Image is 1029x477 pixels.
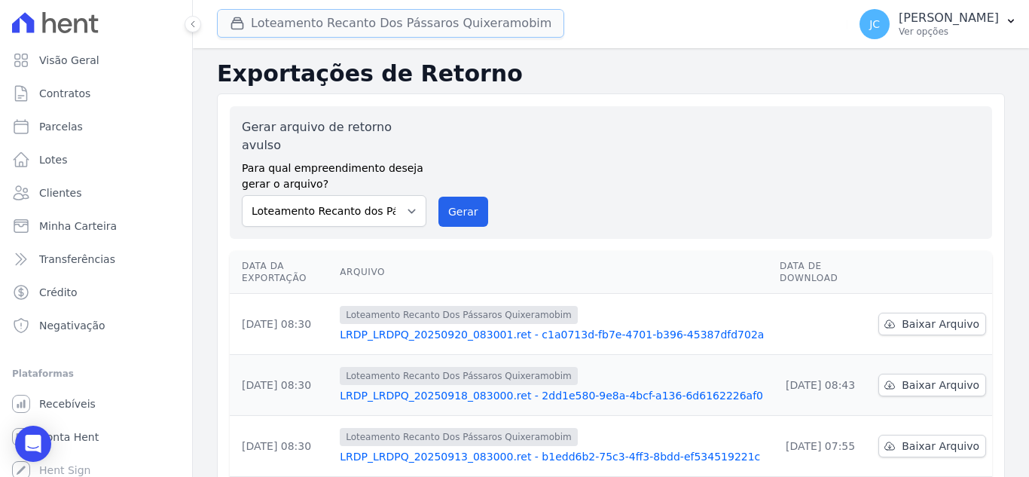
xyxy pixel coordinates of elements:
[39,152,68,167] span: Lotes
[334,251,774,294] th: Arquivo
[899,11,999,26] p: [PERSON_NAME]
[6,277,186,307] a: Crédito
[774,416,872,477] td: [DATE] 07:55
[6,45,186,75] a: Visão Geral
[15,426,51,462] div: Open Intercom Messenger
[6,244,186,274] a: Transferências
[39,219,117,234] span: Minha Carteira
[438,197,488,227] button: Gerar
[6,178,186,208] a: Clientes
[217,60,1005,87] h2: Exportações de Retorno
[39,119,83,134] span: Parcelas
[340,449,768,464] a: LRDP_LRDPQ_20250913_083000.ret - b1edd6b2-75c3-4ff3-8bdd-ef534519221c
[774,251,872,294] th: Data de Download
[6,211,186,241] a: Minha Carteira
[902,316,979,332] span: Baixar Arquivo
[340,367,578,385] span: Loteamento Recanto Dos Pássaros Quixeramobim
[230,294,334,355] td: [DATE] 08:30
[12,365,180,383] div: Plataformas
[340,388,768,403] a: LRDP_LRDPQ_20250918_083000.ret - 2dd1e580-9e8a-4bcf-a136-6d6162226af0
[6,389,186,419] a: Recebíveis
[340,428,578,446] span: Loteamento Recanto Dos Pássaros Quixeramobim
[340,327,768,342] a: LRDP_LRDPQ_20250920_083001.ret - c1a0713d-fb7e-4701-b396-45387dfd702a
[39,430,99,445] span: Conta Hent
[39,86,90,101] span: Contratos
[230,251,334,294] th: Data da Exportação
[902,439,979,454] span: Baixar Arquivo
[6,112,186,142] a: Parcelas
[878,374,986,396] a: Baixar Arquivo
[39,396,96,411] span: Recebíveis
[6,422,186,452] a: Conta Hent
[39,285,78,300] span: Crédito
[230,355,334,416] td: [DATE] 08:30
[878,435,986,457] a: Baixar Arquivo
[6,145,186,175] a: Lotes
[878,313,986,335] a: Baixar Arquivo
[230,416,334,477] td: [DATE] 08:30
[242,154,426,192] label: Para qual empreendimento deseja gerar o arquivo?
[217,9,564,38] button: Loteamento Recanto Dos Pássaros Quixeramobim
[39,318,105,333] span: Negativação
[39,185,81,200] span: Clientes
[39,252,115,267] span: Transferências
[340,306,578,324] span: Loteamento Recanto Dos Pássaros Quixeramobim
[6,78,186,109] a: Contratos
[242,118,426,154] label: Gerar arquivo de retorno avulso
[847,3,1029,45] button: JC [PERSON_NAME] Ver opções
[6,310,186,341] a: Negativação
[899,26,999,38] p: Ver opções
[39,53,99,68] span: Visão Geral
[902,378,979,393] span: Baixar Arquivo
[869,19,880,29] span: JC
[774,355,872,416] td: [DATE] 08:43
